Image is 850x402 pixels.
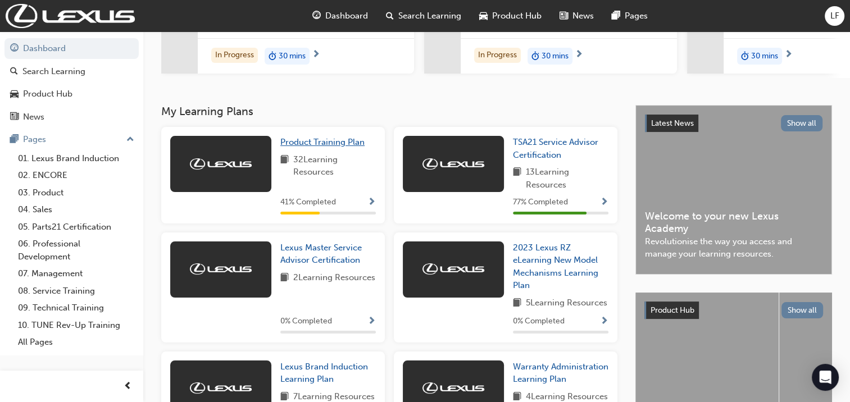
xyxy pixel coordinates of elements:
[645,115,822,133] a: Latest NewsShow all
[645,235,822,261] span: Revolutionise the way you access and manage your learning resources.
[211,48,258,63] div: In Progress
[551,4,603,28] a: news-iconNews
[23,88,72,100] div: Product Hub
[13,299,139,317] a: 09. Technical Training
[280,315,332,328] span: 0 % Completed
[784,50,793,60] span: next-icon
[600,195,608,209] button: Show Progress
[513,315,565,328] span: 0 % Completed
[635,105,832,275] a: Latest NewsShow allWelcome to your new Lexus AcademyRevolutionise the way you access and manage y...
[825,6,844,26] button: LF
[13,235,139,265] a: 06. Professional Development
[645,210,822,235] span: Welcome to your new Lexus Academy
[526,166,608,191] span: 13 Learning Resources
[398,10,461,22] span: Search Learning
[603,4,657,28] a: pages-iconPages
[470,4,551,28] a: car-iconProduct Hub
[830,10,839,22] span: LF
[612,9,620,23] span: pages-icon
[280,137,365,147] span: Product Training Plan
[190,382,252,394] img: Trak
[367,317,376,327] span: Show Progress
[10,89,19,99] span: car-icon
[6,4,135,28] img: Trak
[422,263,484,275] img: Trak
[651,118,694,128] span: Latest News
[513,136,608,161] a: TSA21 Service Advisor Certification
[513,166,521,191] span: book-icon
[560,9,568,23] span: news-icon
[575,50,583,60] span: next-icon
[280,360,376,386] a: Lexus Brand Induction Learning Plan
[293,153,376,179] span: 32 Learning Resources
[741,49,749,63] span: duration-icon
[10,135,19,145] span: pages-icon
[13,184,139,202] a: 03. Product
[531,49,539,63] span: duration-icon
[479,9,488,23] span: car-icon
[625,10,648,22] span: Pages
[781,115,823,131] button: Show all
[23,133,46,146] div: Pages
[13,265,139,282] a: 07. Management
[325,10,368,22] span: Dashboard
[513,243,598,291] span: 2023 Lexus RZ eLearning New Model Mechanisms Learning Plan
[751,50,778,63] span: 30 mins
[279,50,306,63] span: 30 mins
[124,380,132,394] span: prev-icon
[280,271,289,285] span: book-icon
[4,84,139,104] a: Product Hub
[513,241,608,292] a: 2023 Lexus RZ eLearning New Model Mechanisms Learning Plan
[280,243,362,266] span: Lexus Master Service Advisor Certification
[644,301,823,319] a: Product HubShow all
[600,317,608,327] span: Show Progress
[190,263,252,275] img: Trak
[293,271,375,285] span: 2 Learning Resources
[13,201,139,218] a: 04. Sales
[190,158,252,170] img: Trak
[13,218,139,236] a: 05. Parts21 Certification
[303,4,377,28] a: guage-iconDashboard
[600,314,608,328] button: Show Progress
[13,317,139,334] a: 10. TUNE Rev-Up Training
[280,362,368,385] span: Lexus Brand Induction Learning Plan
[651,305,694,315] span: Product Hub
[13,167,139,184] a: 02. ENCORE
[422,158,484,170] img: Trak
[13,334,139,351] a: All Pages
[10,67,18,77] span: search-icon
[13,282,139,300] a: 08. Service Training
[4,36,139,129] button: DashboardSearch LearningProduct HubNews
[23,111,44,124] div: News
[367,314,376,328] button: Show Progress
[600,198,608,208] span: Show Progress
[10,44,19,54] span: guage-icon
[280,136,369,149] a: Product Training Plan
[513,196,568,209] span: 77 % Completed
[280,153,289,179] span: book-icon
[161,105,617,118] h3: My Learning Plans
[126,133,134,147] span: up-icon
[280,241,376,267] a: Lexus Master Service Advisor Certification
[492,10,542,22] span: Product Hub
[812,364,839,391] div: Open Intercom Messenger
[513,296,521,310] span: book-icon
[312,9,321,23] span: guage-icon
[4,129,139,150] button: Pages
[312,50,320,60] span: next-icon
[4,38,139,59] a: Dashboard
[526,296,607,310] span: 5 Learning Resources
[513,137,598,160] span: TSA21 Service Advisor Certification
[367,198,376,208] span: Show Progress
[422,382,484,394] img: Trak
[4,107,139,127] a: News
[280,196,336,209] span: 41 % Completed
[513,360,608,386] a: Warranty Administration Learning Plan
[781,302,824,318] button: Show all
[13,150,139,167] a: 01. Lexus Brand Induction
[386,9,394,23] span: search-icon
[377,4,470,28] a: search-iconSearch Learning
[474,48,521,63] div: In Progress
